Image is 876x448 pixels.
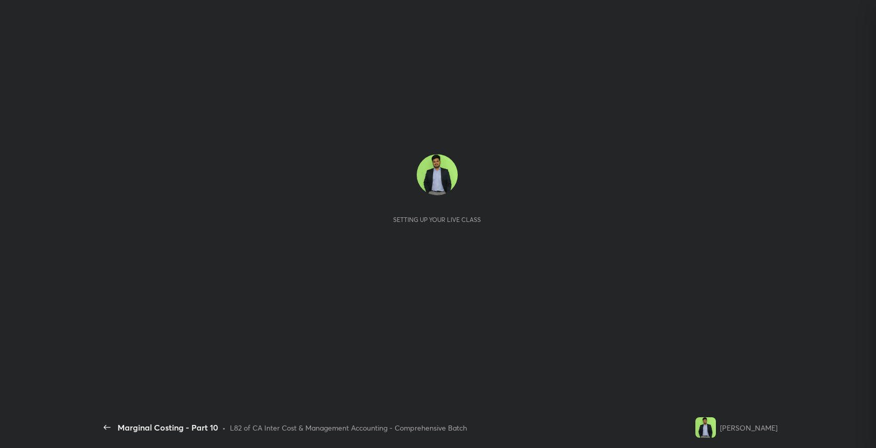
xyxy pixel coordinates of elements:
[118,421,218,434] div: Marginal Costing - Part 10
[695,417,716,438] img: fcc3dd17a7d24364a6f5f049f7d33ac3.jpg
[230,422,467,433] div: L82 of CA Inter Cost & Management Accounting - Comprehensive Batch
[720,422,777,433] div: [PERSON_NAME]
[393,216,481,223] div: Setting up your live class
[222,422,226,433] div: •
[417,154,458,195] img: fcc3dd17a7d24364a6f5f049f7d33ac3.jpg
